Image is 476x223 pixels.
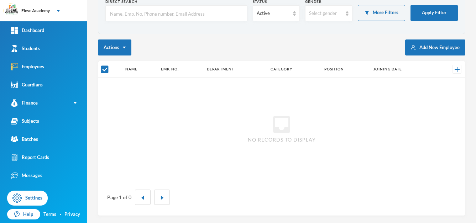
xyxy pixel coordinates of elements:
img: logo [4,4,18,18]
a: Settings [7,191,48,206]
div: Page 1 of 0 [107,193,131,201]
i: inbox [270,113,293,136]
div: · [60,211,61,218]
button: Apply Filter [410,5,458,21]
th: Joining Date [370,61,435,78]
div: Finance [11,99,38,107]
div: Active [257,10,290,17]
div: Select gender [309,10,342,17]
th: Category [267,61,321,78]
th: Department [203,61,267,78]
div: Students [11,45,40,52]
a: Privacy [64,211,80,218]
input: Name, Emp. No, Phone number, Email Address [109,6,244,22]
a: Terms [43,211,56,218]
button: Add New Employee [405,39,465,55]
div: Subjects [11,117,39,125]
span: No records to display [248,136,316,143]
div: Guardians [11,81,43,89]
div: Batches [11,136,38,143]
th: Position [321,61,370,78]
div: Employees [11,63,44,70]
div: Eleve Academy [21,7,50,14]
img: + [455,67,460,72]
button: More Filters [358,5,405,21]
button: Actions [98,39,131,55]
div: Dashboard [11,27,44,34]
div: Report Cards [11,154,49,161]
div: Messages [11,172,42,179]
a: Help [7,209,40,220]
th: Emp. No. [157,61,203,78]
th: Name [122,61,157,78]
